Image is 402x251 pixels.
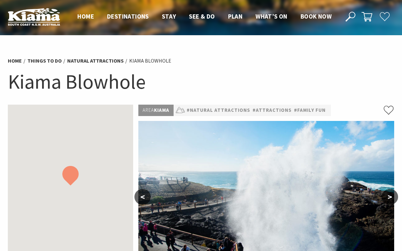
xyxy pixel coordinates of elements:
[187,106,250,114] a: #Natural Attractions
[8,68,394,95] h1: Kiama Blowhole
[129,57,171,65] li: Kiama Blowhole
[67,57,124,64] a: Natural Attractions
[255,12,287,20] span: What’s On
[71,11,338,22] nav: Main Menu
[189,12,215,20] span: See & Do
[134,189,151,205] button: <
[253,106,292,114] a: #Attractions
[138,105,174,116] p: Kiama
[382,189,398,205] button: >
[228,12,243,20] span: Plan
[77,12,94,20] span: Home
[27,57,62,64] a: Things To Do
[8,57,22,64] a: Home
[143,107,154,113] span: Area
[294,106,326,114] a: #Family Fun
[162,12,176,20] span: Stay
[8,8,60,26] img: Kiama Logo
[301,12,332,20] span: Book now
[107,12,149,20] span: Destinations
